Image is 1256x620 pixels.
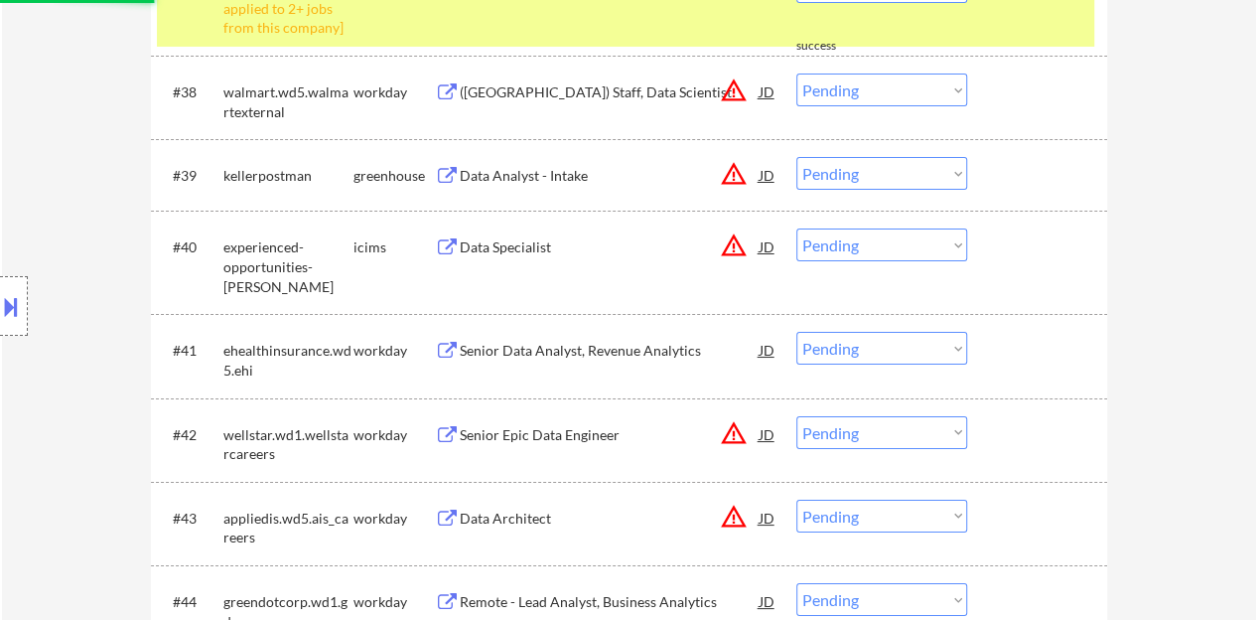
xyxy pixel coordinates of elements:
[353,425,435,445] div: workday
[460,341,760,361] div: Senior Data Analyst, Revenue Analytics
[758,157,777,193] div: JD
[353,82,435,102] div: workday
[720,232,748,259] button: warning_amber
[796,38,876,55] div: success
[720,77,748,104] button: warning_amber
[353,341,435,361] div: workday
[758,583,777,619] div: JD
[353,166,435,186] div: greenhouse
[720,160,748,188] button: warning_amber
[353,509,435,529] div: workday
[460,425,760,445] div: Senior Epic Data Engineer
[460,592,760,612] div: Remote - Lead Analyst, Business Analytics
[460,82,760,102] div: ([GEOGRAPHIC_DATA]) Staff, Data Scientist
[758,500,777,536] div: JD
[173,509,208,529] div: #43
[353,592,435,612] div: workday
[460,166,760,186] div: Data Analyst - Intake
[460,509,760,529] div: Data Architect
[758,229,777,264] div: JD
[460,237,760,257] div: Data Specialist
[720,419,748,447] button: warning_amber
[173,592,208,612] div: #44
[353,237,435,257] div: icims
[223,82,353,121] div: walmart.wd5.walmartexternal
[758,332,777,368] div: JD
[720,503,748,531] button: warning_amber
[758,416,777,452] div: JD
[173,82,208,102] div: #38
[758,74,777,109] div: JD
[223,509,353,547] div: appliedis.wd5.ais_careers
